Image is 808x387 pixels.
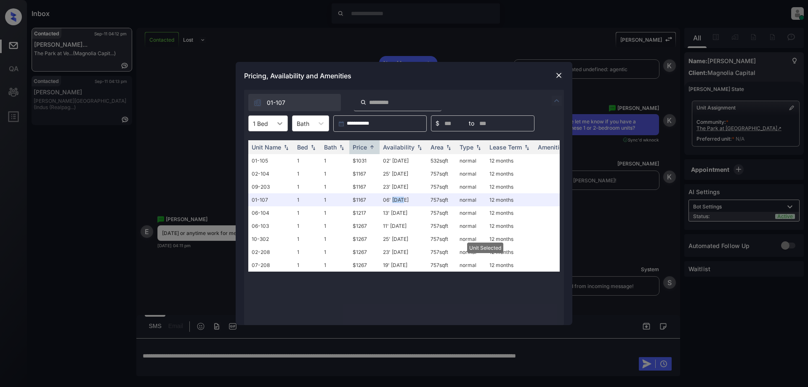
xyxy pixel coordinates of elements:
[415,144,424,150] img: sorting
[427,180,456,193] td: 757 sqft
[380,154,427,167] td: 02' [DATE]
[474,144,483,150] img: sorting
[248,206,294,219] td: 06-104
[309,144,317,150] img: sorting
[324,144,337,151] div: Bath
[248,246,294,259] td: 02-208
[380,193,427,206] td: 06' [DATE]
[294,232,321,246] td: 1
[353,144,367,151] div: Price
[486,180,534,193] td: 12 months
[349,206,380,219] td: $1217
[431,144,444,151] div: Area
[456,180,486,193] td: normal
[253,99,262,107] img: icon-zuma
[456,206,486,219] td: normal
[321,246,349,259] td: 1
[436,119,439,128] span: $
[552,96,562,106] img: icon-zuma
[456,232,486,246] td: normal
[349,180,380,193] td: $1167
[349,193,380,206] td: $1167
[486,259,534,272] td: 12 months
[427,259,456,272] td: 757 sqft
[383,144,415,151] div: Availability
[282,144,290,150] img: sorting
[294,193,321,206] td: 1
[486,167,534,180] td: 12 months
[486,219,534,232] td: 12 months
[427,167,456,180] td: 757 sqft
[294,154,321,167] td: 1
[486,206,534,219] td: 12 months
[349,167,380,180] td: $1167
[456,246,486,259] td: normal
[294,219,321,232] td: 1
[427,232,456,246] td: 757 sqft
[555,71,563,80] img: close
[486,193,534,206] td: 12 months
[349,259,380,272] td: $1267
[469,119,474,128] span: to
[349,154,380,167] td: $1031
[321,154,349,167] td: 1
[456,167,486,180] td: normal
[248,180,294,193] td: 09-203
[338,144,346,150] img: sorting
[321,167,349,180] td: 1
[427,246,456,259] td: 757 sqft
[321,206,349,219] td: 1
[294,167,321,180] td: 1
[380,180,427,193] td: 23' [DATE]
[294,246,321,259] td: 1
[321,193,349,206] td: 1
[427,219,456,232] td: 757 sqft
[267,98,285,107] span: 01-107
[486,154,534,167] td: 12 months
[248,259,294,272] td: 07-208
[523,144,531,150] img: sorting
[248,193,294,206] td: 01-107
[248,167,294,180] td: 02-104
[321,232,349,246] td: 1
[321,219,349,232] td: 1
[456,259,486,272] td: normal
[248,232,294,246] td: 10-302
[321,259,349,272] td: 1
[349,246,380,259] td: $1267
[444,144,453,150] img: sorting
[380,167,427,180] td: 25' [DATE]
[427,154,456,167] td: 532 sqft
[456,219,486,232] td: normal
[294,206,321,219] td: 1
[380,246,427,259] td: 23' [DATE]
[294,259,321,272] td: 1
[380,206,427,219] td: 13' [DATE]
[236,62,572,90] div: Pricing, Availability and Amenities
[248,219,294,232] td: 06-103
[294,180,321,193] td: 1
[456,154,486,167] td: normal
[460,144,473,151] div: Type
[252,144,281,151] div: Unit Name
[427,206,456,219] td: 757 sqft
[456,193,486,206] td: normal
[248,154,294,167] td: 01-105
[538,144,566,151] div: Amenities
[489,144,522,151] div: Lease Term
[486,232,534,246] td: 12 months
[486,246,534,259] td: 12 months
[380,219,427,232] td: 11' [DATE]
[349,219,380,232] td: $1267
[349,232,380,246] td: $1267
[360,99,367,106] img: icon-zuma
[380,232,427,246] td: 25' [DATE]
[321,180,349,193] td: 1
[380,259,427,272] td: 19' [DATE]
[427,193,456,206] td: 757 sqft
[297,144,308,151] div: Bed
[368,144,376,150] img: sorting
